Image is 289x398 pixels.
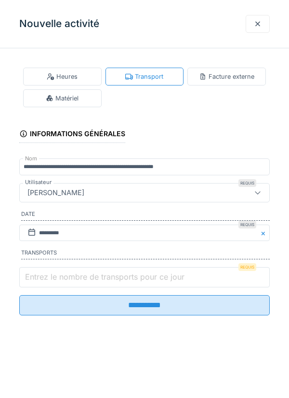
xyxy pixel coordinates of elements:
label: Date [21,210,270,221]
label: Transports [21,249,270,259]
label: Nom [23,155,39,163]
div: [PERSON_NAME] [24,187,88,198]
div: Requis [238,221,256,228]
div: Matériel [46,94,79,103]
button: Close [259,225,270,242]
label: Utilisateur [23,178,53,186]
div: Informations générales [19,127,125,143]
label: Entrez le nombre de transports pour ce jour [23,271,186,283]
div: Heures [47,72,78,81]
h3: Nouvelle activité [19,18,99,30]
div: Requis [238,179,256,187]
div: Requis [238,263,256,271]
div: Transport [125,72,163,81]
div: Facture externe [199,72,254,81]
